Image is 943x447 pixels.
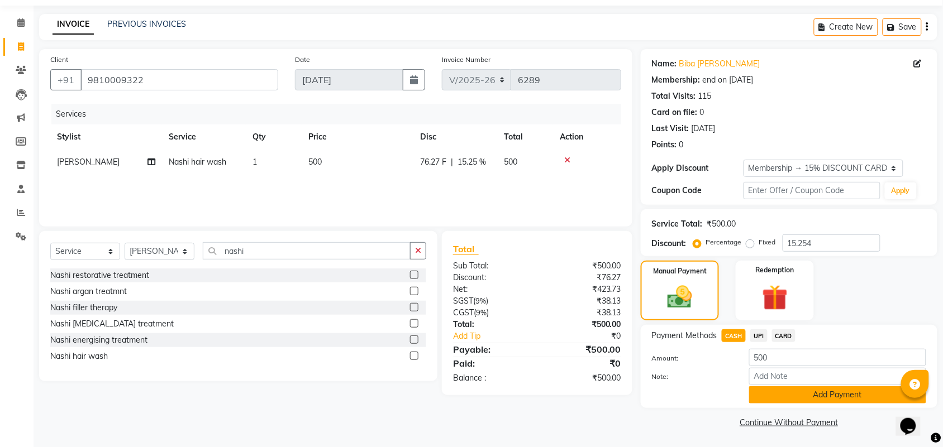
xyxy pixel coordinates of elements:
[756,265,794,275] label: Redemption
[169,157,226,167] span: Nashi hair wash
[458,156,486,168] span: 15.25 %
[445,372,537,384] div: Balance :
[80,69,278,90] input: Search by Name/Mobile/Email/Code
[698,90,712,102] div: 115
[475,296,486,305] span: 9%
[700,107,704,118] div: 0
[162,124,246,150] th: Service
[652,90,696,102] div: Total Visits:
[253,157,257,167] span: 1
[896,402,932,436] iframe: chat widget
[883,18,922,36] button: Save
[703,74,754,86] div: end on [DATE]
[537,295,630,307] div: ₹38.13
[445,307,537,319] div: ( )
[308,157,322,167] span: 500
[772,329,796,342] span: CARD
[653,266,707,276] label: Manual Payment
[722,329,746,342] span: CASH
[652,139,677,151] div: Points:
[295,55,310,65] label: Date
[246,124,302,150] th: Qty
[537,307,630,319] div: ₹38.13
[50,270,149,281] div: Nashi restorative treatment
[445,260,537,272] div: Sub Total:
[652,58,677,70] div: Name:
[754,282,796,314] img: _gift.svg
[445,357,537,370] div: Paid:
[50,286,127,297] div: Nashi argan treatmnt
[420,156,446,168] span: 76.27 F
[451,156,453,168] span: |
[413,124,497,150] th: Disc
[652,162,744,174] div: Apply Discount
[302,124,413,150] th: Price
[107,19,186,29] a: PREVIOUS INVOICES
[50,55,68,65] label: Client
[750,329,768,342] span: UPI
[50,124,162,150] th: Stylist
[445,283,537,295] div: Net:
[537,272,630,283] div: ₹76.27
[643,417,935,429] a: Continue Without Payment
[644,372,741,382] label: Note:
[749,349,926,366] input: Amount
[652,123,689,134] div: Last Visit:
[652,74,701,86] div: Membership:
[644,353,741,363] label: Amount:
[504,157,517,167] span: 500
[744,182,880,199] input: Enter Offer / Coupon Code
[50,302,117,314] div: Nashi filler therapy
[692,123,716,134] div: [DATE]
[50,350,108,362] div: Nashi hair wash
[537,283,630,295] div: ₹423.73
[453,296,473,306] span: SGST
[497,124,553,150] th: Total
[50,334,147,346] div: Nashi energising treatment
[759,237,776,247] label: Fixed
[885,182,917,199] button: Apply
[453,307,474,318] span: CGST
[445,295,537,307] div: ( )
[537,372,630,384] div: ₹500.00
[50,318,174,330] div: Nashi [MEDICAL_DATA] treatment
[442,55,490,65] label: Invoice Number
[553,330,630,342] div: ₹0
[707,218,736,230] div: ₹500.00
[749,386,926,403] button: Add Payment
[537,319,630,330] div: ₹500.00
[553,124,621,150] th: Action
[537,343,630,356] div: ₹500.00
[53,15,94,35] a: INVOICE
[652,330,717,342] span: Payment Methods
[445,272,537,283] div: Discount:
[445,330,553,342] a: Add Tip
[652,185,744,196] div: Coupon Code
[652,238,687,249] div: Discount:
[679,139,684,151] div: 0
[652,218,703,230] div: Service Total:
[445,343,537,356] div: Payable:
[814,18,878,36] button: Create New
[537,260,630,272] div: ₹500.00
[537,357,630,370] div: ₹0
[50,69,82,90] button: +91
[57,157,120,167] span: [PERSON_NAME]
[445,319,537,330] div: Total:
[660,283,700,311] img: _cash.svg
[749,368,926,385] input: Add Note
[476,308,487,317] span: 9%
[453,243,479,255] span: Total
[51,104,630,124] div: Services
[652,107,698,118] div: Card on file:
[203,242,411,259] input: Search or Scan
[679,58,760,70] a: Biba [PERSON_NAME]
[706,237,742,247] label: Percentage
